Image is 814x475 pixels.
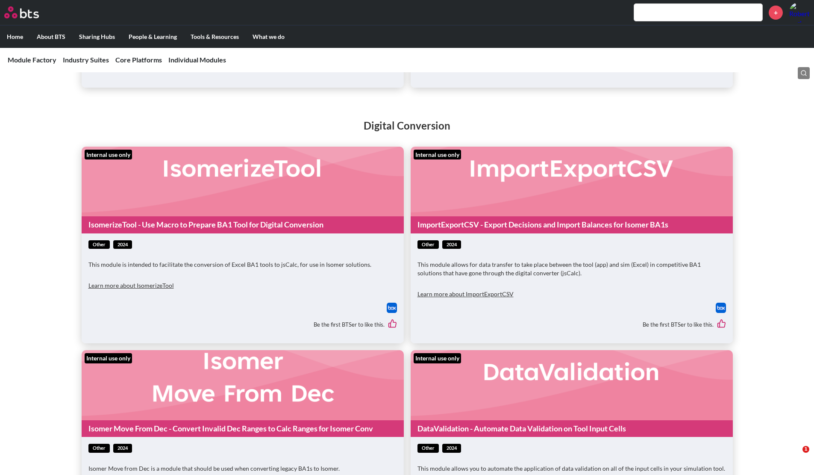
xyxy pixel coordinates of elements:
[716,303,726,313] img: Box logo
[442,444,461,453] span: 2024
[785,446,805,466] iframe: Intercom live chat
[30,26,72,48] label: About BTS
[4,6,39,18] img: BTS Logo
[88,260,397,269] p: This module is intended to facilitate the conversion of Excel BA1 tools to jsCalc, for use in Iso...
[387,303,397,313] img: Box logo
[246,26,291,48] label: What we do
[113,240,132,249] span: 2024
[88,313,397,337] div: Be the first BTSer to like this.
[82,420,404,437] a: Isomer Move From Dec - Convert Invalid Dec Ranges to Calc Ranges for Isomer Conv
[88,240,110,249] span: other
[716,303,726,313] a: Download file from Box
[82,216,404,233] a: IsomerizeTool - Use Macro to Prepare BA1 Tool for Digital Conversion
[88,464,397,473] p: Isomer Move from Dec is a module that should be used when converting legacy BA1s to Isomer.
[789,2,810,23] a: Profile
[414,353,461,363] div: Internal use only
[8,56,56,64] a: Module Factory
[122,26,184,48] label: People & Learning
[417,286,514,303] button: Learn more about ImportExportCSV
[88,444,110,453] span: other
[411,216,733,233] a: ImportExportCSV - Export Decisions and Import Balances for Isomer BA1s
[789,2,810,23] img: Robert Beckett
[442,240,461,249] span: 2024
[184,26,246,48] label: Tools & Resources
[417,444,439,453] span: other
[417,464,726,473] p: This module allows you to automate the application of data validation on all of the input cells i...
[4,6,55,18] a: Go home
[63,56,109,64] a: Industry Suites
[387,303,397,313] a: Download file from Box
[417,313,726,337] div: Be the first BTSer to like this.
[85,150,132,160] div: Internal use only
[417,240,439,249] span: other
[417,260,726,277] p: This module allows for data transfer to take place between the tool (app) and sim (Excel) in comp...
[802,446,809,453] span: 1
[113,444,132,453] span: 2024
[88,277,174,294] button: Learn more about IsomerizeTool
[115,56,162,64] a: Core Platforms
[72,26,122,48] label: Sharing Hubs
[411,420,733,437] a: DataValidation - Automate Data Validation on Tool Input Cells
[769,6,783,20] a: +
[85,353,132,363] div: Internal use only
[414,150,461,160] div: Internal use only
[168,56,226,64] a: Individual Modules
